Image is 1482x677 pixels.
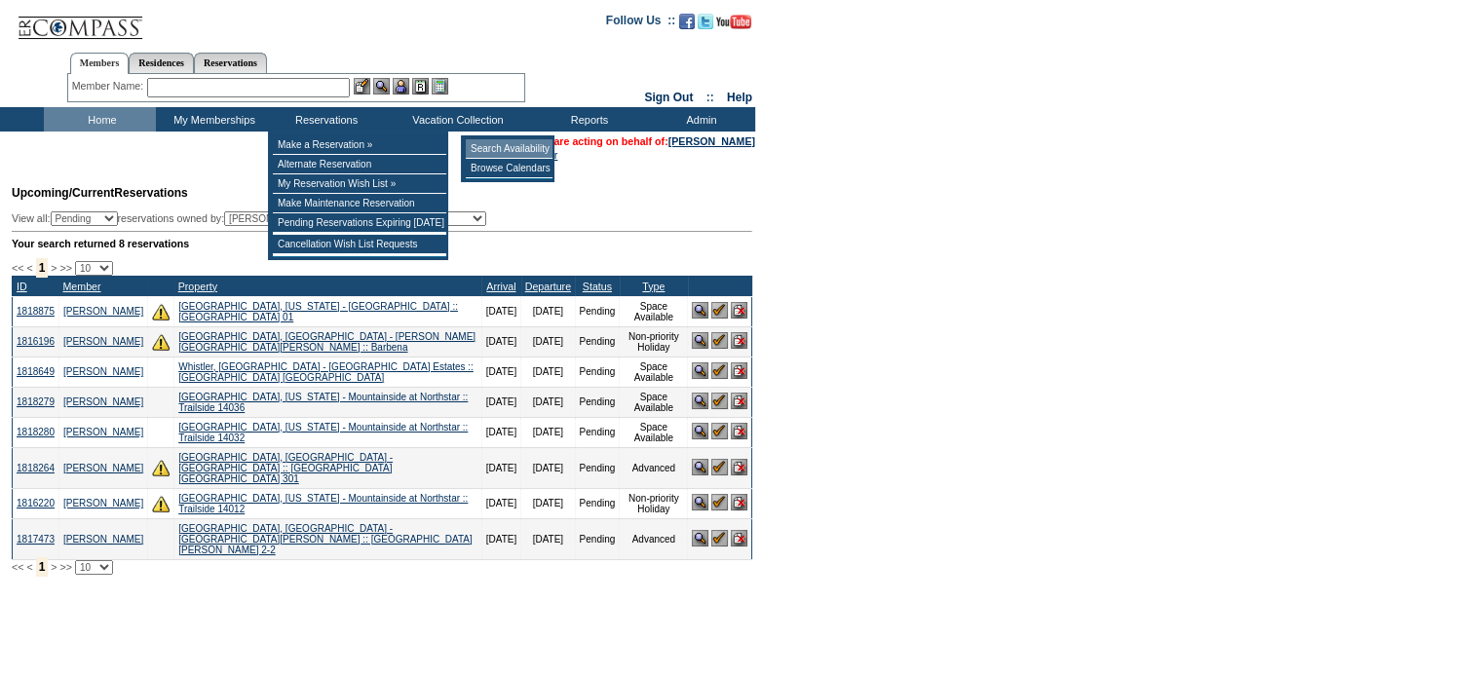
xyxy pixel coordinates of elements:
span: > [51,262,57,274]
a: Members [70,53,130,74]
a: 1818875 [17,306,55,317]
td: Search Availability [466,139,552,159]
img: Become our fan on Facebook [679,14,695,29]
img: Follow us on Twitter [698,14,713,29]
td: [DATE] [521,357,575,387]
td: Pending [575,357,620,387]
img: Cancel Reservation [731,362,747,379]
a: [PERSON_NAME] [63,463,143,473]
a: 1818279 [17,396,55,407]
img: Cancel Reservation [731,459,747,475]
a: [PERSON_NAME] [63,366,143,377]
td: My Memberships [156,107,268,132]
a: 1817473 [17,534,55,545]
td: Space Available [620,417,688,447]
a: Arrival [486,281,515,292]
img: View Reservation [692,362,708,379]
img: View Reservation [692,494,708,510]
img: Cancel Reservation [731,393,747,409]
span: Upcoming/Current [12,186,114,200]
a: 1818649 [17,366,55,377]
td: [DATE] [521,326,575,357]
a: [PERSON_NAME] [63,498,143,508]
span: >> [59,561,71,573]
a: [GEOGRAPHIC_DATA], [GEOGRAPHIC_DATA] - [GEOGRAPHIC_DATA][PERSON_NAME] :: [GEOGRAPHIC_DATA][PERSON... [178,523,473,555]
div: Your search returned 8 reservations [12,238,752,249]
a: [GEOGRAPHIC_DATA], [US_STATE] - [GEOGRAPHIC_DATA] :: [GEOGRAPHIC_DATA] 01 [178,301,458,322]
td: [DATE] [521,387,575,417]
span: << [12,262,23,274]
td: [DATE] [481,387,520,417]
span: You are acting on behalf of: [532,135,755,147]
img: Reservations [412,78,429,94]
td: [DATE] [481,296,520,326]
td: Non-priority Holiday [620,326,688,357]
a: Whistler, [GEOGRAPHIC_DATA] - [GEOGRAPHIC_DATA] Estates :: [GEOGRAPHIC_DATA] [GEOGRAPHIC_DATA] [178,361,474,383]
a: Member [62,281,100,292]
img: There are insufficient days and/or tokens to cover this reservation [152,303,170,320]
td: Pending [575,518,620,559]
span: 1 [36,258,49,278]
td: Advanced [620,518,688,559]
img: View Reservation [692,423,708,439]
td: Pending [575,387,620,417]
a: Departure [525,281,571,292]
img: View Reservation [692,459,708,475]
a: [PERSON_NAME] [63,396,143,407]
a: [GEOGRAPHIC_DATA], [GEOGRAPHIC_DATA] - [PERSON_NAME][GEOGRAPHIC_DATA][PERSON_NAME] :: Barbena [178,331,475,353]
span: < [26,262,32,274]
td: Alternate Reservation [273,155,446,174]
a: [GEOGRAPHIC_DATA], [US_STATE] - Mountainside at Northstar :: Trailside 14032 [178,422,468,443]
a: [GEOGRAPHIC_DATA], [GEOGRAPHIC_DATA] - [GEOGRAPHIC_DATA] :: [GEOGRAPHIC_DATA] [GEOGRAPHIC_DATA] 301 [178,452,393,484]
img: Confirm Reservation [711,530,728,546]
td: Non-priority Holiday [620,488,688,518]
td: Follow Us :: [606,12,675,35]
td: Space Available [620,387,688,417]
td: [DATE] [521,447,575,488]
a: [PERSON_NAME] [63,336,143,347]
td: Home [44,107,156,132]
td: [DATE] [481,447,520,488]
img: View Reservation [692,530,708,546]
a: Sign Out [644,91,693,104]
a: [PERSON_NAME] [63,534,143,545]
img: Confirm Reservation [711,302,728,319]
span: > [51,561,57,573]
img: Subscribe to our YouTube Channel [716,15,751,29]
a: [GEOGRAPHIC_DATA], [US_STATE] - Mountainside at Northstar :: Trailside 14036 [178,392,468,413]
td: Vacation Collection [380,107,531,132]
img: Confirm Reservation [711,362,728,379]
a: 1818280 [17,427,55,437]
a: Help [727,91,752,104]
td: Reservations [268,107,380,132]
td: Pending Reservations Expiring [DATE] [273,213,446,233]
img: There are insufficient days and/or tokens to cover this reservation [152,459,170,476]
td: [DATE] [481,417,520,447]
td: [DATE] [521,518,575,559]
img: View Reservation [692,332,708,349]
img: Cancel Reservation [731,332,747,349]
a: [PERSON_NAME] [668,135,755,147]
td: Space Available [620,296,688,326]
img: Cancel Reservation [731,302,747,319]
a: [PERSON_NAME] [63,427,143,437]
a: Property [178,281,217,292]
span: Reservations [12,186,188,200]
a: Subscribe to our YouTube Channel [716,19,751,31]
td: Reports [531,107,643,132]
img: Confirm Reservation [711,332,728,349]
a: ID [17,281,27,292]
a: Become our fan on Facebook [679,19,695,31]
td: Make Maintenance Reservation [273,194,446,213]
a: Status [583,281,612,292]
img: There are insufficient days and/or tokens to cover this reservation [152,333,170,351]
img: Cancel Reservation [731,423,747,439]
img: View [373,78,390,94]
img: Confirm Reservation [711,494,728,510]
a: Type [642,281,665,292]
div: Member Name: [72,78,147,94]
img: Cancel Reservation [731,530,747,546]
div: View all: reservations owned by: [12,211,495,226]
td: My Reservation Wish List » [273,174,446,194]
a: Residences [129,53,194,73]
